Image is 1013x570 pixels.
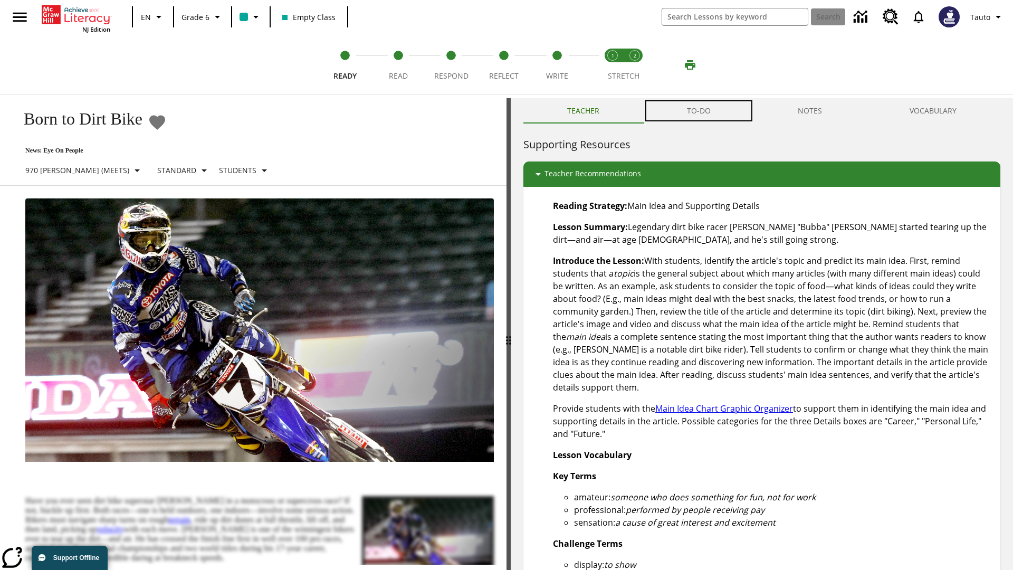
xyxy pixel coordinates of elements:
[389,71,408,81] span: Read
[523,161,1000,187] div: Teacher Recommendations
[553,221,628,233] strong: Lesson Summary:
[553,221,992,246] p: Legendary dirt bike racer [PERSON_NAME] "Bubba" [PERSON_NAME] started tearing up the dirt—and air...
[553,255,644,267] strong: Introduce the Lesson:
[25,165,129,176] p: 970 [PERSON_NAME] (Meets)
[544,168,641,180] p: Teacher Recommendations
[523,98,643,123] button: Teacher
[566,331,605,343] em: main idea
[608,71,639,81] span: STRETCH
[42,3,110,33] div: Home
[157,165,196,176] p: Standard
[333,71,357,81] span: Ready
[574,503,992,516] li: professional:
[506,98,511,570] div: Press Enter or Spacebar and then press right and left arrow keys to move the slider
[546,71,568,81] span: Write
[619,36,650,94] button: Stretch Respond step 2 of 2
[553,199,992,212] p: Main Idea and Supporting Details
[553,200,627,212] strong: Reading Strategy:
[13,147,275,155] p: News: Eye On People
[511,98,1013,570] div: activity
[523,98,1000,123] div: Instructional Panel Tabs
[141,12,151,23] span: EN
[82,25,110,33] span: NJ Edition
[847,3,876,32] a: Data Center
[367,36,428,94] button: Read step 2 of 5
[932,3,966,31] button: Select a new avatar
[434,71,469,81] span: Respond
[553,470,596,482] strong: Key Terms
[4,2,35,33] button: Open side menu
[21,161,148,180] button: Select Lexile, 970 Lexile (Meets)
[553,538,623,549] strong: Challenge Terms
[25,198,494,462] img: Motocross racer James Stewart flies through the air on his dirt bike.
[215,161,275,180] button: Select Student
[553,449,632,461] strong: Lesson Vocabulary
[655,403,793,414] a: Main Idea Chart Graphic Organizer
[314,36,376,94] button: Ready step 1 of 5
[235,7,266,26] button: Class color is teal. Change class color
[523,136,1000,153] h6: Supporting Resources
[611,52,614,59] text: 1
[615,517,776,528] em: a cause of great interest and excitement
[614,268,634,279] em: topic
[53,554,99,562] span: Support Offline
[527,36,588,94] button: Write step 5 of 5
[574,491,992,503] li: amateur:
[177,7,228,26] button: Grade: Grade 6, Select a grade
[876,3,905,31] a: Resource Center, Will open in new tab
[970,12,990,23] span: Tauto
[153,161,215,180] button: Scaffolds, Standard
[489,71,519,81] span: Reflect
[574,516,992,529] li: sensation:
[282,12,336,23] span: Empty Class
[148,113,167,131] button: Add to Favorites - Born to Dirt Bike
[673,55,707,74] button: Print
[905,3,932,31] a: Notifications
[866,98,1000,123] button: VOCABULARY
[136,7,170,26] button: Language: EN, Select a language
[610,491,816,503] em: someone who does something for fun, not for work
[421,36,482,94] button: Respond step 3 of 5
[597,36,628,94] button: Stretch Read step 1 of 2
[181,12,209,23] span: Grade 6
[473,36,534,94] button: Reflect step 4 of 5
[32,546,108,570] button: Support Offline
[643,98,754,123] button: TO-DO
[939,6,960,27] img: Avatar
[219,165,256,176] p: Students
[553,254,992,394] p: With students, identify the article's topic and predict its main idea. First, remind students tha...
[634,52,636,59] text: 2
[626,504,764,516] em: performed by people receiving pay
[966,7,1009,26] button: Profile/Settings
[13,109,142,129] h1: Born to Dirt Bike
[553,402,992,440] p: Provide students with the to support them in identifying the main idea and supporting details in ...
[662,8,808,25] input: search field
[754,98,866,123] button: NOTES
